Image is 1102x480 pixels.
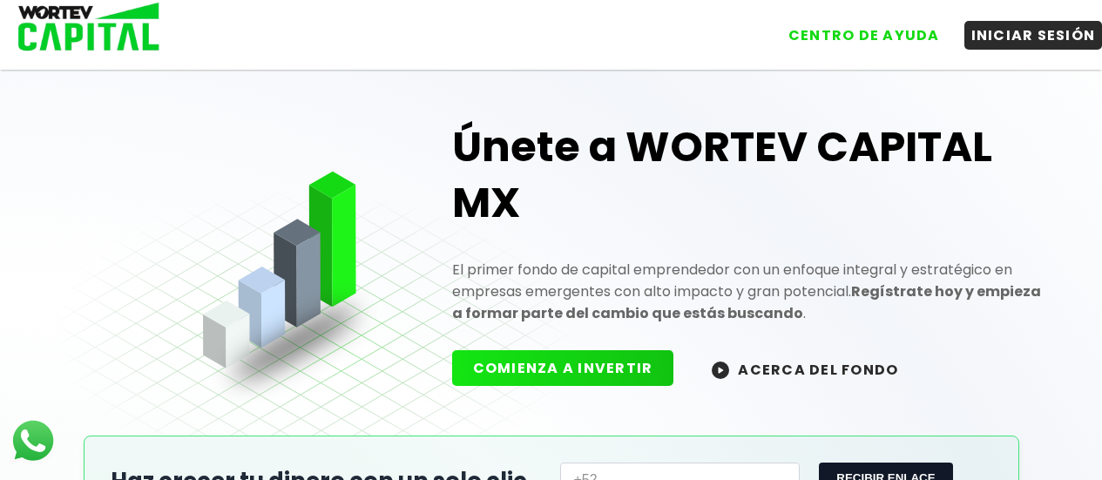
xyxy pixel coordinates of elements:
[452,350,674,386] button: COMIENZA A INVERTIR
[452,281,1041,323] strong: Regístrate hoy y empieza a formar parte del cambio que estás buscando
[452,358,692,378] a: COMIENZA A INVERTIR
[452,119,1047,231] h1: Únete a WORTEV CAPITAL MX
[781,21,947,50] button: CENTRO DE AYUDA
[9,416,57,465] img: logos_whatsapp-icon.242b2217.svg
[452,259,1047,324] p: El primer fondo de capital emprendedor con un enfoque integral y estratégico en empresas emergent...
[712,362,729,379] img: wortev-capital-acerca-del-fondo
[691,350,919,388] button: ACERCA DEL FONDO
[764,8,947,50] a: CENTRO DE AYUDA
